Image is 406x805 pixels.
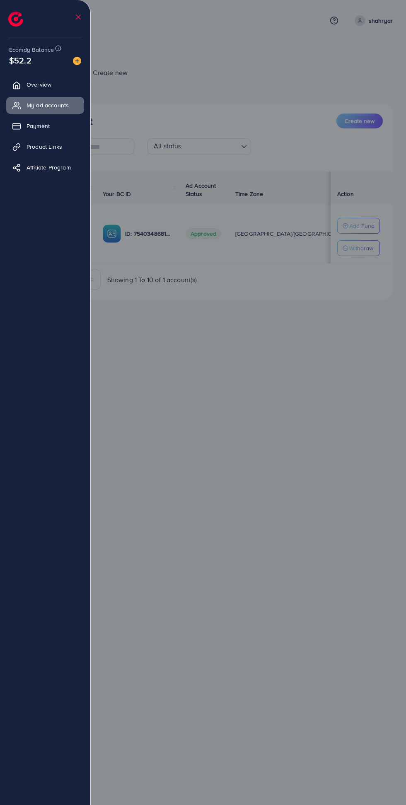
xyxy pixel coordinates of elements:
img: logo [8,12,23,27]
a: Affiliate Program [6,159,84,176]
a: Product Links [6,138,84,155]
span: $52.2 [9,54,31,66]
span: Affiliate Program [27,163,71,172]
span: My ad accounts [27,101,69,109]
span: Product Links [27,143,62,151]
span: Payment [27,122,50,130]
a: Payment [6,118,84,134]
iframe: Chat [371,768,400,799]
a: Overview [6,76,84,93]
span: Overview [27,80,51,89]
a: My ad accounts [6,97,84,114]
span: Ecomdy Balance [9,46,54,54]
img: image [73,57,81,65]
